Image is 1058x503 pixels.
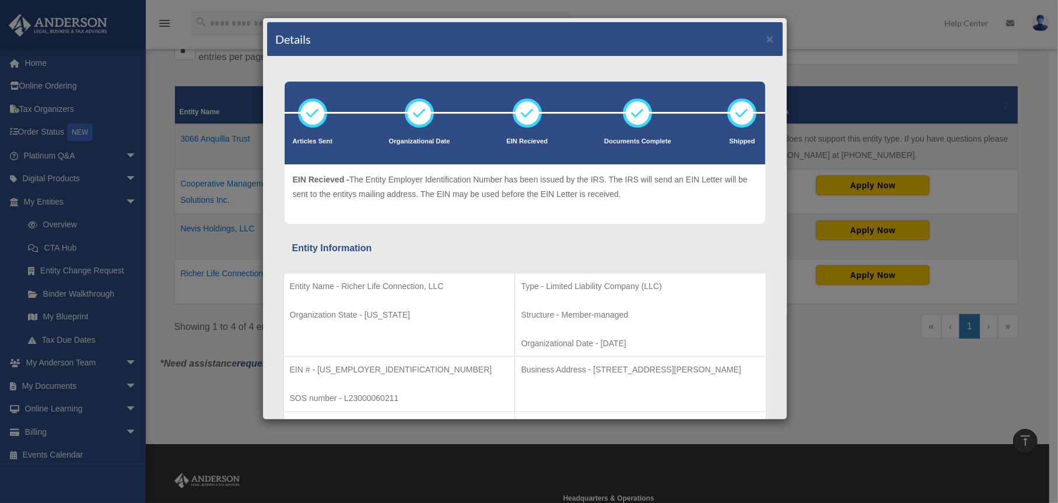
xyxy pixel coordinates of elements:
p: Structure - Member-managed [521,308,759,322]
p: EIN Recieved [506,136,548,147]
button: × [766,33,774,45]
div: Entity Information [292,240,758,256]
p: The Entity Employer Identification Number has been issued by the IRS. The IRS will send an EIN Le... [293,173,757,201]
p: Organizational Date [389,136,450,147]
p: Business Address - [STREET_ADDRESS][PERSON_NAME] [521,363,759,377]
p: Entity Name - Richer Life Connection, LLC [290,279,509,294]
p: RA Name - [PERSON_NAME] Registered Agents, Inc. [290,418,509,432]
p: Documents Complete [604,136,671,147]
p: RA Address - [STREET_ADDRESS][PERSON_NAME] [521,418,759,432]
p: Type - Limited Liability Company (LLC) [521,279,759,294]
p: EIN # - [US_EMPLOYER_IDENTIFICATION_NUMBER] [290,363,509,377]
span: EIN Recieved - [293,175,349,184]
p: Organization State - [US_STATE] [290,308,509,322]
p: Organizational Date - [DATE] [521,336,759,351]
p: SOS number - L23000060211 [290,391,509,406]
p: Shipped [727,136,756,147]
h4: Details [276,31,311,47]
p: Articles Sent [293,136,332,147]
